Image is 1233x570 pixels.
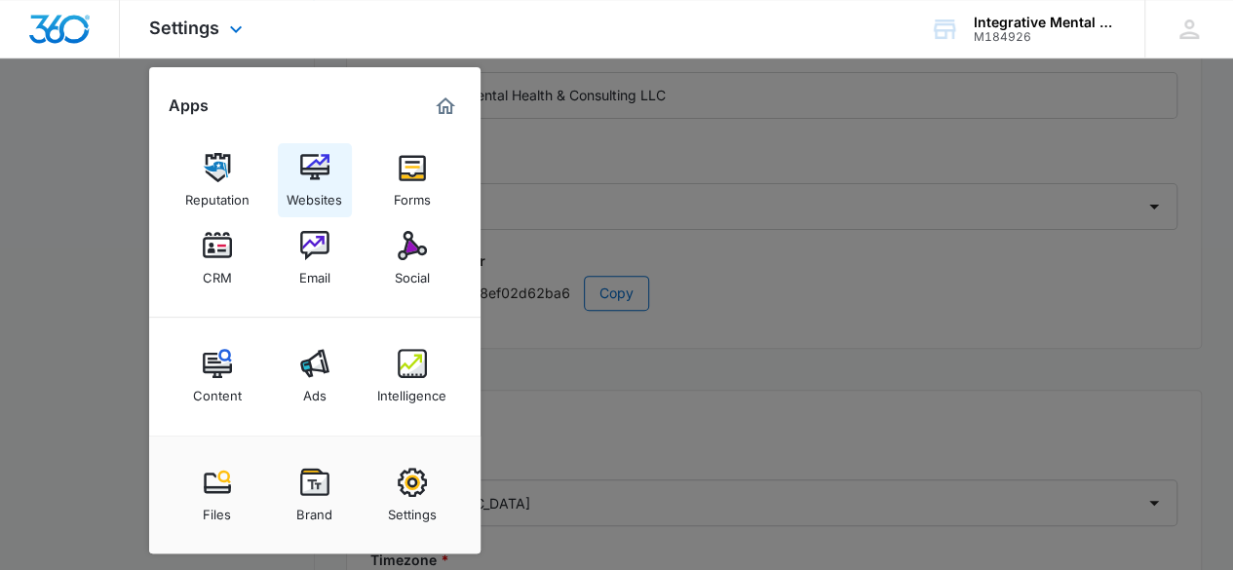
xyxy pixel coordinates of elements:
div: CRM [203,260,232,285]
div: Forms [394,182,431,208]
div: Ads [303,378,327,403]
a: CRM [180,221,254,295]
div: Content [193,378,242,403]
div: account id [974,30,1116,44]
a: Forms [375,143,449,217]
div: Intelligence [377,378,446,403]
div: Settings [388,497,437,522]
a: Intelligence [375,339,449,413]
a: Files [180,458,254,532]
div: Websites [287,182,342,208]
div: Files [203,497,231,522]
a: Marketing 360® Dashboard [430,91,461,122]
a: Reputation [180,143,254,217]
div: Reputation [185,182,250,208]
h2: Apps [169,96,209,115]
a: Brand [278,458,352,532]
a: Content [180,339,254,413]
a: Websites [278,143,352,217]
div: account name [974,15,1116,30]
a: Social [375,221,449,295]
span: Settings [149,18,219,38]
div: Brand [296,497,332,522]
a: Ads [278,339,352,413]
a: Email [278,221,352,295]
a: Settings [375,458,449,532]
div: Email [299,260,330,285]
div: Social [395,260,430,285]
